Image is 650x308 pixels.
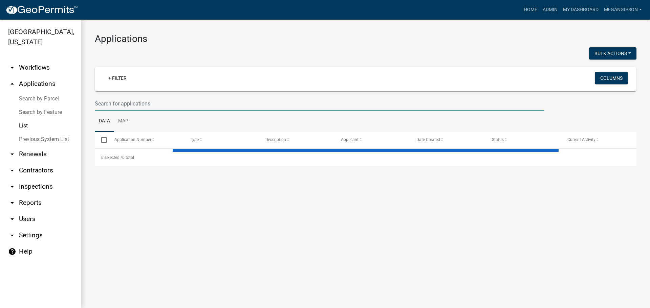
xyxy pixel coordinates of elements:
[589,47,636,60] button: Bulk Actions
[95,132,108,148] datatable-header-cell: Select
[492,137,504,142] span: Status
[8,80,16,88] i: arrow_drop_up
[8,64,16,72] i: arrow_drop_down
[95,149,636,166] div: 0 total
[410,132,485,148] datatable-header-cell: Date Created
[183,132,259,148] datatable-header-cell: Type
[265,137,286,142] span: Description
[95,111,114,132] a: Data
[8,183,16,191] i: arrow_drop_down
[341,137,359,142] span: Applicant
[114,137,151,142] span: Application Number
[540,3,560,16] a: Admin
[8,166,16,174] i: arrow_drop_down
[259,132,334,148] datatable-header-cell: Description
[8,199,16,207] i: arrow_drop_down
[95,97,544,111] input: Search for applications
[595,72,628,84] button: Columns
[416,137,440,142] span: Date Created
[561,132,636,148] datatable-header-cell: Current Activity
[103,72,132,84] a: + Filter
[190,137,199,142] span: Type
[567,137,595,142] span: Current Activity
[521,3,540,16] a: Home
[108,132,183,148] datatable-header-cell: Application Number
[8,215,16,223] i: arrow_drop_down
[560,3,601,16] a: My Dashboard
[101,155,122,160] span: 0 selected /
[485,132,561,148] datatable-header-cell: Status
[95,33,636,45] h3: Applications
[114,111,132,132] a: Map
[334,132,410,148] datatable-header-cell: Applicant
[8,247,16,256] i: help
[601,3,645,16] a: megangipson
[8,231,16,239] i: arrow_drop_down
[8,150,16,158] i: arrow_drop_down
